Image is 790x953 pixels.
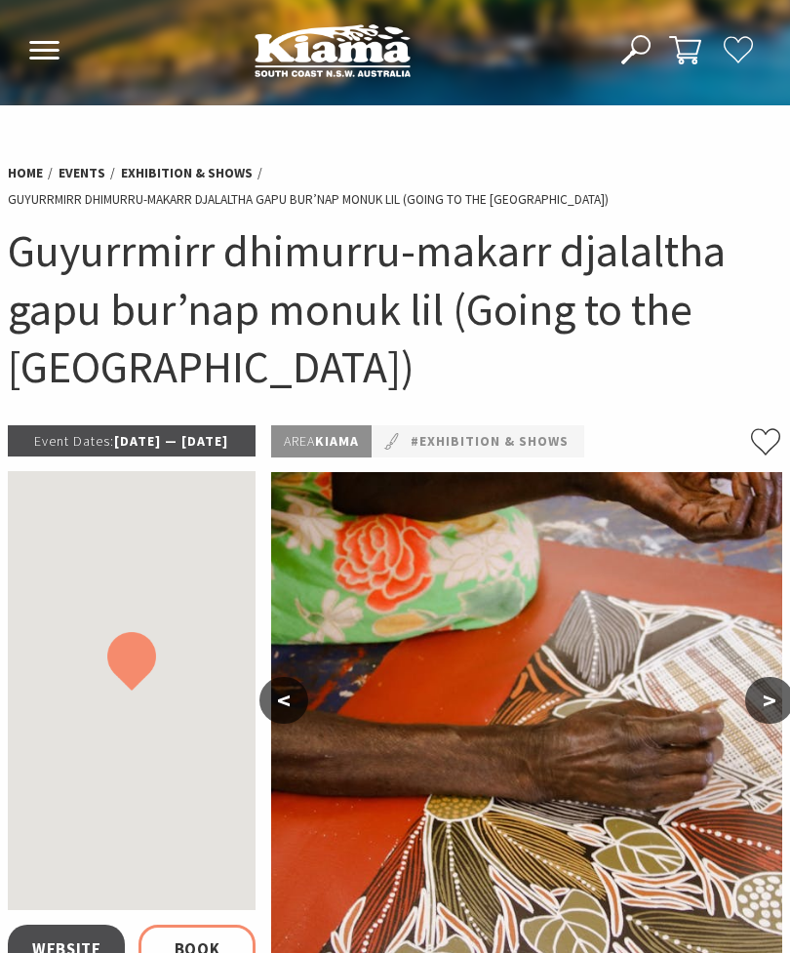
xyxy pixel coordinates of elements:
[121,164,253,182] a: Exhibition & Shows
[8,221,782,395] h1: Guyurrmirr dhimurru-makarr djalaltha gapu bur’nap monuk lil (Going to the [GEOGRAPHIC_DATA])
[59,164,105,182] a: Events
[271,425,372,457] p: Kiama
[8,425,256,457] p: [DATE] — [DATE]
[255,23,411,77] img: Kiama Logo
[8,189,609,210] li: Guyurrmirr dhimurru-makarr djalaltha gapu bur’nap monuk lil (Going to the [GEOGRAPHIC_DATA])
[411,430,569,453] a: #Exhibition & Shows
[284,432,315,450] span: Area
[259,677,308,724] button: <
[8,164,43,182] a: Home
[34,432,114,450] span: Event Dates:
